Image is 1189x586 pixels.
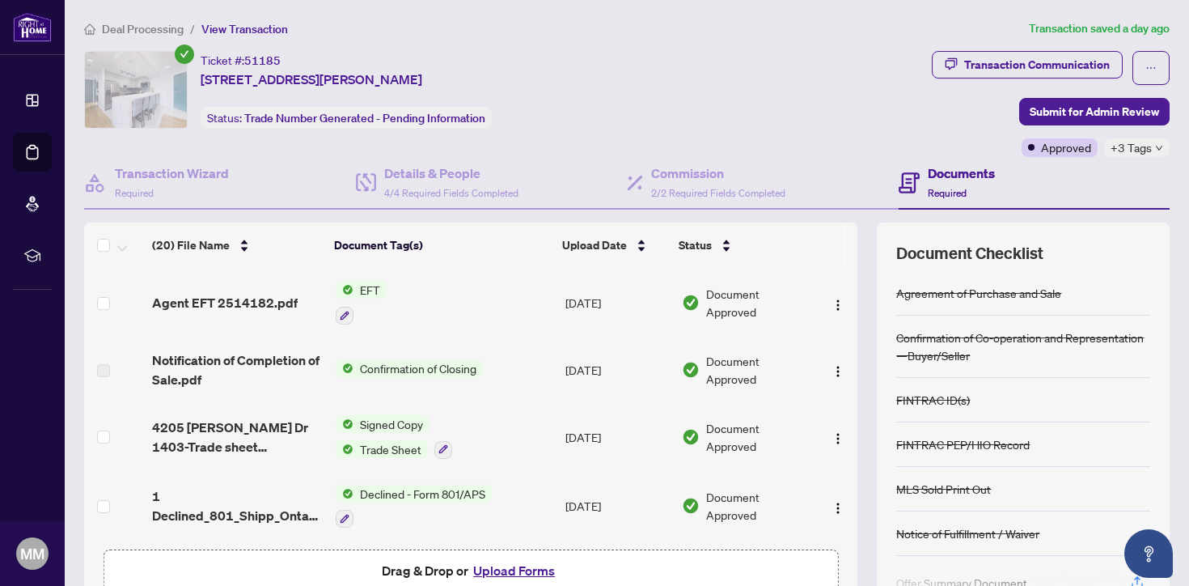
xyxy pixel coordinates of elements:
span: Submit for Admin Review [1030,99,1159,125]
span: 51185 [244,53,281,68]
span: Confirmation of Closing [353,359,483,377]
span: View Transaction [201,22,288,36]
h4: Documents [928,163,995,183]
img: Logo [831,502,844,515]
span: Document Approved [706,419,810,455]
span: home [84,23,95,35]
div: MLS Sold Print Out [896,480,991,498]
img: Logo [831,299,844,312]
img: Status Icon [336,415,353,433]
span: Deal Processing [102,22,184,36]
span: check-circle [175,45,194,64]
span: Required [928,187,967,199]
button: Logo [825,357,851,383]
span: Document Approved [706,488,810,524]
h4: Details & People [384,163,518,183]
li: / [190,19,195,38]
img: Document Status [682,361,700,379]
h4: Transaction Wizard [115,163,229,183]
button: Upload Forms [468,560,560,581]
button: Logo [825,290,851,316]
span: 4205 [PERSON_NAME] Dr 1403-Trade sheet Signed.pdf [152,418,323,456]
span: 2/2 Required Fields Completed [651,187,785,199]
th: Upload Date [556,223,672,268]
div: FINTRAC ID(s) [896,391,970,409]
span: Trade Number Generated - Pending Information [244,111,485,125]
span: Trade Sheet [353,440,428,458]
span: Signed Copy [353,415,429,433]
td: [DATE] [559,472,675,541]
span: 1 Declined_801_Shipp_Ontario 801 - Offer Summary Document For use with Agreement of Purchase and.pdf [152,486,323,525]
span: Declined - Form 801/APS [353,485,492,503]
img: Status Icon [336,359,353,377]
span: Document Approved [706,285,810,321]
div: Status: [201,107,492,129]
span: Drag & Drop or [382,560,560,581]
img: logo [13,12,52,42]
div: FINTRAC PEP/HIO Record [896,435,1030,453]
th: (20) File Name [146,223,328,268]
span: 4/4 Required Fields Completed [384,187,518,199]
span: Approved [1041,138,1091,156]
td: [DATE] [559,402,675,472]
button: Status IconSigned CopyStatus IconTrade Sheet [336,415,452,459]
img: IMG-W12351856_1.jpg [85,52,187,128]
button: Logo [825,424,851,450]
span: Notification of Completion of Sale.pdf [152,350,323,389]
span: Status [679,236,712,254]
span: Agent EFT 2514182.pdf [152,293,298,312]
span: down [1155,144,1163,152]
span: [STREET_ADDRESS][PERSON_NAME] [201,70,422,89]
img: Status Icon [336,485,353,503]
div: Notice of Fulfillment / Waiver [896,524,1039,542]
img: Logo [831,432,844,445]
div: Transaction Communication [964,52,1110,78]
img: Status Icon [336,440,353,458]
span: Document Approved [706,352,810,388]
span: ellipsis [1145,62,1157,74]
img: Document Status [682,497,700,515]
img: Document Status [682,428,700,446]
button: Logo [825,493,851,519]
span: MM [20,542,44,565]
div: Ticket #: [201,51,281,70]
span: Upload Date [562,236,627,254]
div: Confirmation of Co-operation and Representation—Buyer/Seller [896,329,1150,364]
button: Status IconDeclined - Form 801/APS [336,485,492,529]
button: Status IconEFT [336,281,387,325]
span: Document Checklist [896,242,1043,265]
button: Submit for Admin Review [1019,98,1170,125]
img: Document Status [682,294,700,312]
button: Status IconConfirmation of Closing [336,359,483,377]
h4: Commission [651,163,785,183]
span: Required [115,187,154,199]
td: [DATE] [559,268,675,338]
th: Document Tag(s) [328,223,556,268]
img: Status Icon [336,281,353,299]
span: (20) File Name [152,236,230,254]
img: Logo [831,365,844,378]
article: Transaction saved a day ago [1029,19,1170,38]
span: EFT [353,281,387,299]
td: [DATE] [559,338,675,402]
span: +3 Tags [1111,138,1152,157]
div: Agreement of Purchase and Sale [896,284,1061,302]
button: Open asap [1124,529,1173,578]
th: Status [672,223,813,268]
button: Transaction Communication [932,51,1123,79]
